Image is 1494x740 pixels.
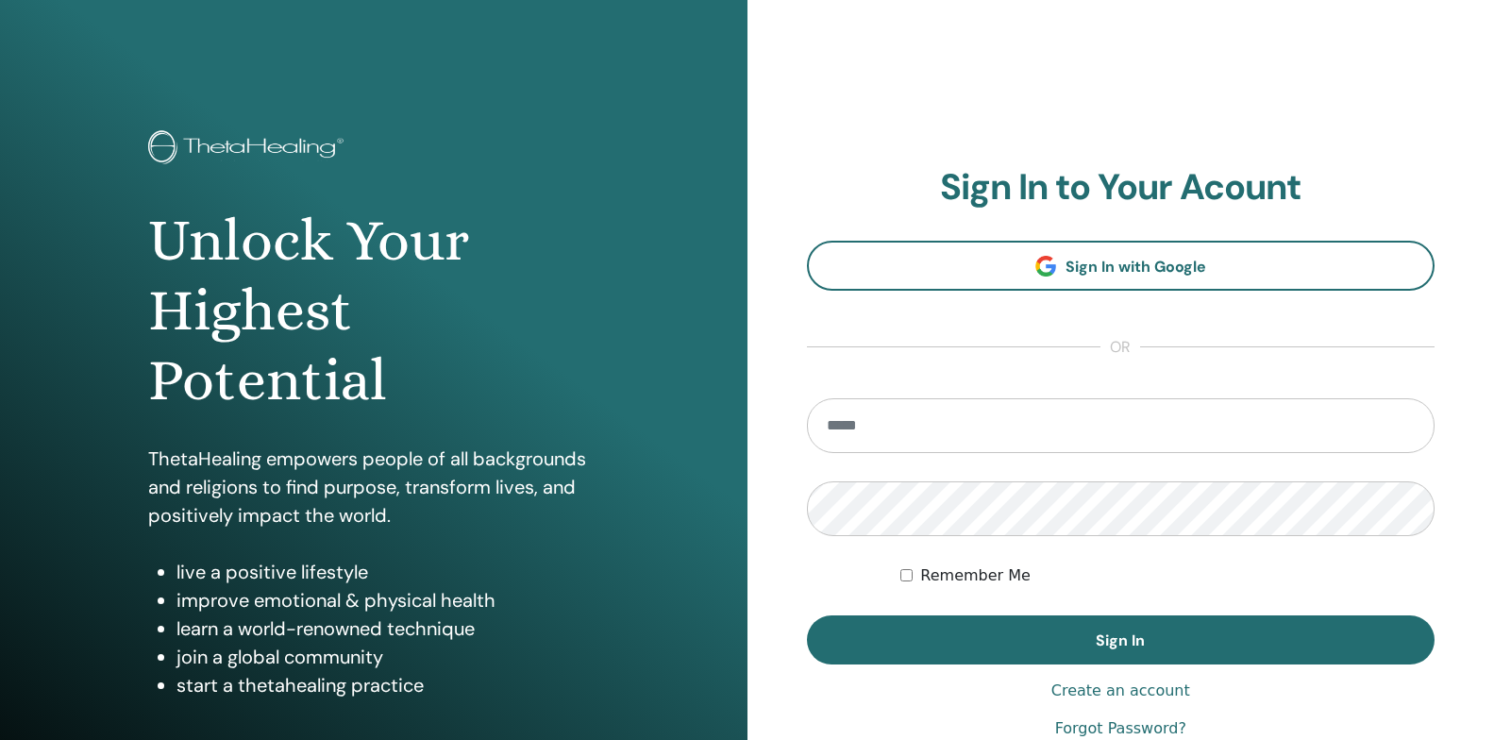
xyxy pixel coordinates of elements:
[807,241,1435,291] a: Sign In with Google
[1055,717,1186,740] a: Forgot Password?
[1100,336,1140,359] span: or
[1096,631,1145,650] span: Sign In
[148,206,599,416] h1: Unlock Your Highest Potential
[176,671,599,699] li: start a thetahealing practice
[807,166,1435,210] h2: Sign In to Your Acount
[176,614,599,643] li: learn a world-renowned technique
[148,445,599,530] p: ThetaHealing empowers people of all backgrounds and religions to find purpose, transform lives, a...
[176,558,599,586] li: live a positive lifestyle
[920,564,1031,587] label: Remember Me
[900,564,1435,587] div: Keep me authenticated indefinitely or until I manually logout
[176,643,599,671] li: join a global community
[1051,680,1190,702] a: Create an account
[1066,257,1206,277] span: Sign In with Google
[807,615,1435,664] button: Sign In
[176,586,599,614] li: improve emotional & physical health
